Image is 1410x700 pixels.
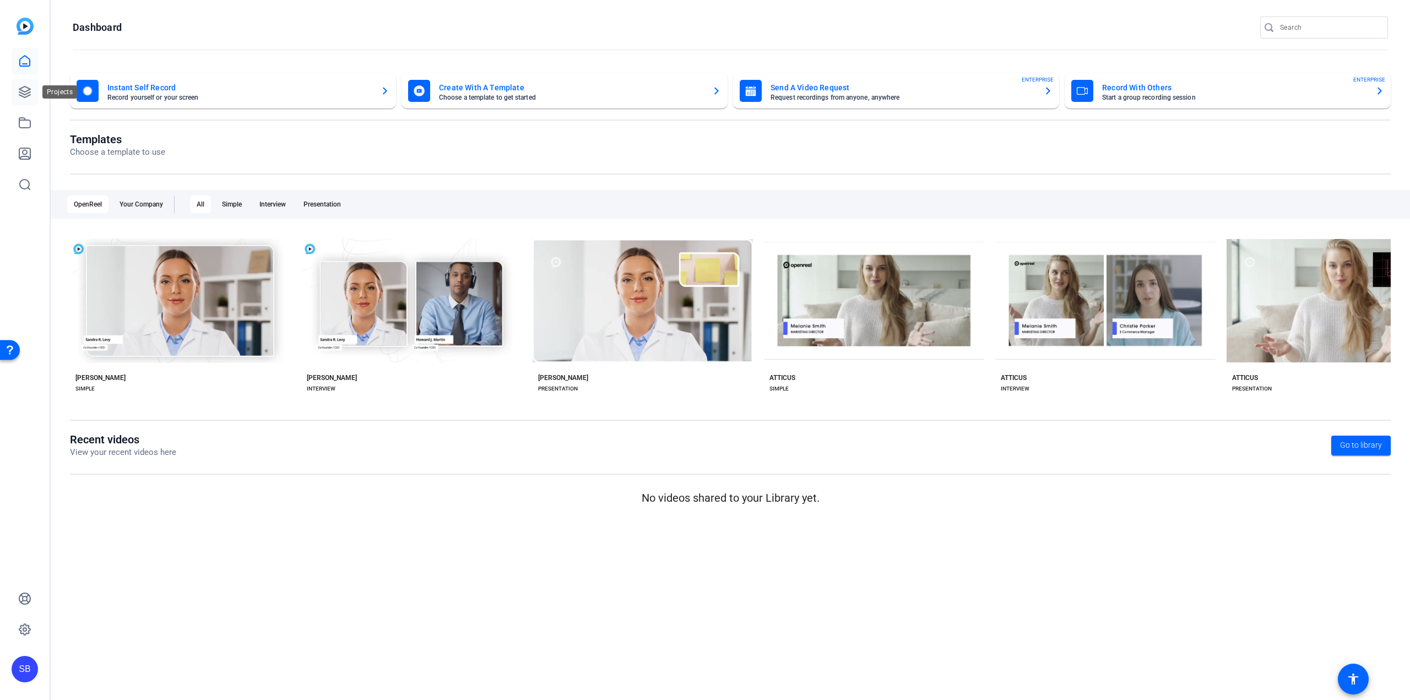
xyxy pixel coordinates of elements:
[42,85,77,99] div: Projects
[307,373,357,382] div: [PERSON_NAME]
[1232,373,1258,382] div: ATTICUS
[538,373,588,382] div: [PERSON_NAME]
[1001,373,1027,382] div: ATTICUS
[70,73,396,108] button: Instant Self RecordRecord yourself or your screen
[771,94,1035,101] mat-card-subtitle: Request recordings from anyone, anywhere
[297,196,348,213] div: Presentation
[107,81,372,94] mat-card-title: Instant Self Record
[1353,75,1385,84] span: ENTERPRISE
[1065,73,1391,108] button: Record With OthersStart a group recording sessionENTERPRISE
[733,73,1059,108] button: Send A Video RequestRequest recordings from anyone, anywhereENTERPRISE
[439,94,703,101] mat-card-subtitle: Choose a template to get started
[1280,21,1379,34] input: Search
[70,433,176,446] h1: Recent videos
[402,73,728,108] button: Create With A TemplateChoose a template to get started
[70,133,165,146] h1: Templates
[307,384,335,393] div: INTERVIEW
[1001,384,1029,393] div: INTERVIEW
[769,373,795,382] div: ATTICUS
[12,656,38,682] div: SB
[253,196,292,213] div: Interview
[1022,75,1054,84] span: ENTERPRISE
[1347,672,1360,686] mat-icon: accessibility
[73,21,122,34] h1: Dashboard
[1340,439,1382,451] span: Go to library
[67,196,109,213] div: OpenReel
[107,94,372,101] mat-card-subtitle: Record yourself or your screen
[771,81,1035,94] mat-card-title: Send A Video Request
[113,196,170,213] div: Your Company
[75,384,95,393] div: SIMPLE
[1232,384,1272,393] div: PRESENTATION
[1102,94,1366,101] mat-card-subtitle: Start a group recording session
[538,384,578,393] div: PRESENTATION
[17,18,34,35] img: blue-gradient.svg
[70,146,165,159] p: Choose a template to use
[1102,81,1366,94] mat-card-title: Record With Others
[769,384,789,393] div: SIMPLE
[75,373,126,382] div: [PERSON_NAME]
[190,196,211,213] div: All
[439,81,703,94] mat-card-title: Create With A Template
[70,446,176,459] p: View your recent videos here
[70,490,1391,506] p: No videos shared to your Library yet.
[1331,436,1391,455] a: Go to library
[215,196,248,213] div: Simple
